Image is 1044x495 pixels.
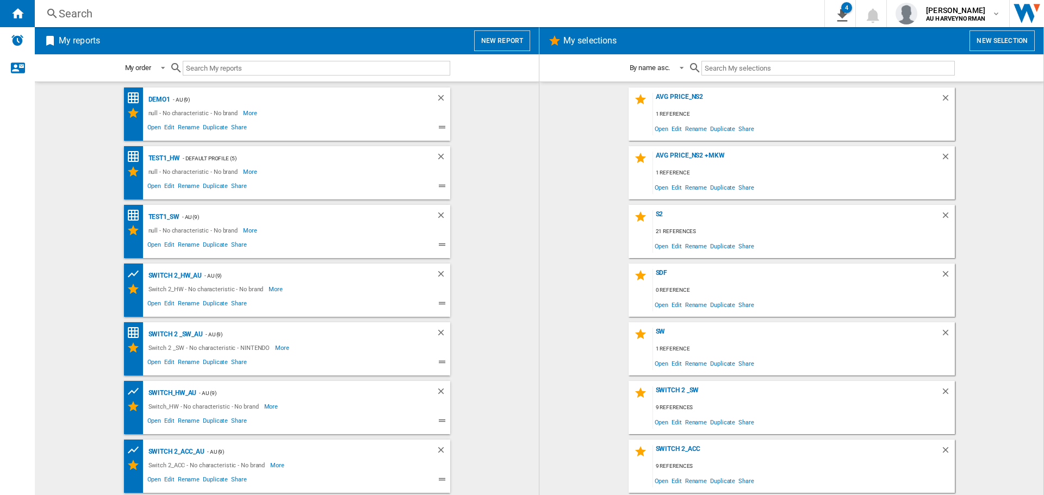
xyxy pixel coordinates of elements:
[11,34,24,47] img: alerts-logo.svg
[896,3,917,24] img: profile.jpg
[926,5,985,16] span: [PERSON_NAME]
[841,2,852,13] div: 4
[926,15,985,22] b: AU HARVEYNORMAN
[59,6,796,21] div: Search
